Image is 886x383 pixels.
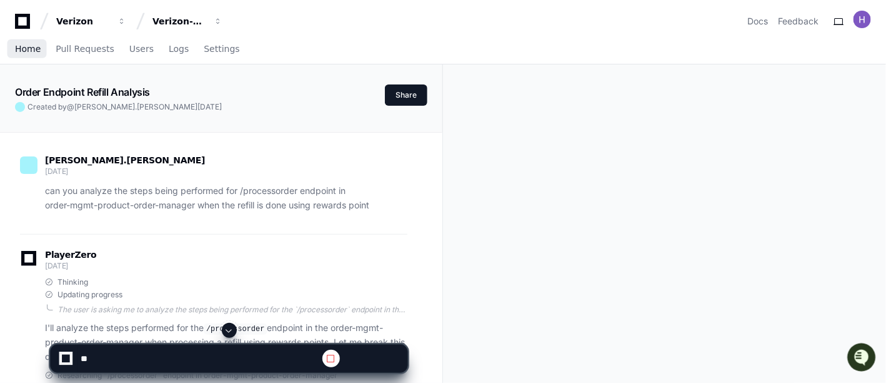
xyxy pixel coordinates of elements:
[147,10,227,33] button: Verizon-Clarify-Order-Management
[42,93,205,106] div: Start new chat
[56,35,114,64] a: Pull Requests
[27,102,222,112] span: Created by
[15,45,41,53] span: Home
[45,321,407,364] p: I'll analyze the steps performed for the endpoint in the order-mgmt-product-order-manager when pr...
[385,84,427,106] button: Share
[778,15,819,28] button: Feedback
[45,155,205,165] span: [PERSON_NAME].[PERSON_NAME]
[846,342,880,375] iframe: Open customer support
[45,261,68,270] span: [DATE]
[129,45,154,53] span: Users
[197,102,222,111] span: [DATE]
[45,184,407,213] p: can you analyze the steps being performed for /processorder endpoint in order-mgmt-product-order-...
[169,35,189,64] a: Logs
[45,166,68,176] span: [DATE]
[204,35,239,64] a: Settings
[15,86,150,98] app-text-character-animate: Order Endpoint Refill Analysis
[212,97,227,112] button: Start new chat
[204,45,239,53] span: Settings
[57,305,407,315] div: The user is asking me to analyze the steps being performed for the `/processorder` endpoint in th...
[56,15,110,28] div: Verizon
[74,102,197,111] span: [PERSON_NAME].[PERSON_NAME]
[42,106,181,116] div: We're offline, but we'll be back soon!
[57,290,122,300] span: Updating progress
[57,277,88,287] span: Thinking
[854,11,871,28] img: ACg8ocLP8oxJ0EN4w4jw_aoblMRvhB2iYSmTUC3XeFbT4sYd1xVnxg=s96-c
[152,15,206,28] div: Verizon-Clarify-Order-Management
[124,131,151,141] span: Pylon
[15,35,41,64] a: Home
[12,13,37,38] img: PlayerZero
[51,10,131,33] button: Verizon
[169,45,189,53] span: Logs
[67,102,74,111] span: @
[12,50,227,70] div: Welcome
[45,251,96,258] span: PlayerZero
[88,131,151,141] a: Powered byPylon
[56,45,114,53] span: Pull Requests
[12,93,35,116] img: 1756235613930-3d25f9e4-fa56-45dd-b3ad-e072dfbd1548
[747,15,768,28] a: Docs
[129,35,154,64] a: Users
